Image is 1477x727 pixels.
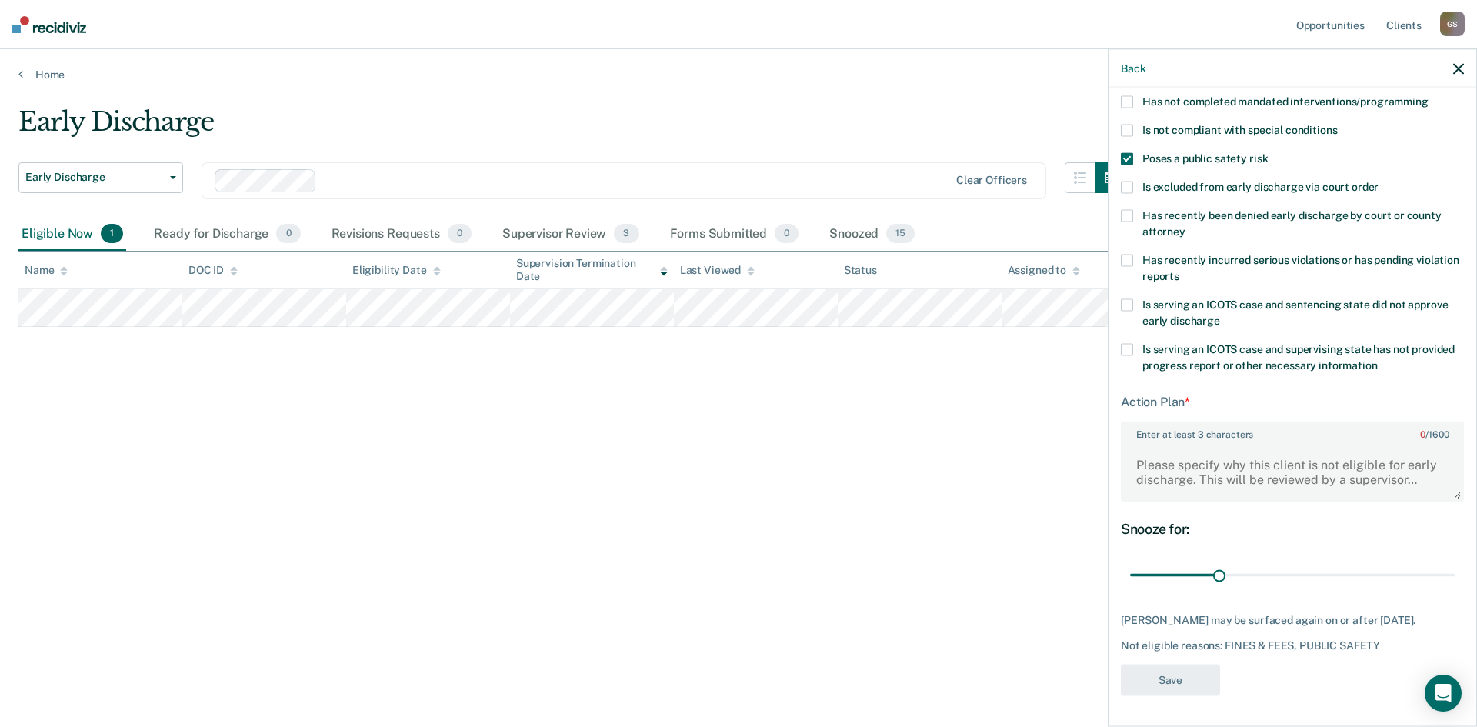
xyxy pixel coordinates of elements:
[775,224,799,244] span: 0
[1121,664,1220,695] button: Save
[614,224,638,244] span: 3
[1420,429,1449,440] span: / 1600
[1420,429,1425,440] span: 0
[12,16,86,33] img: Recidiviz
[25,264,68,277] div: Name
[844,264,877,277] div: Status
[276,224,300,244] span: 0
[151,218,303,252] div: Ready for Discharge
[499,218,642,252] div: Supervisor Review
[18,68,1459,82] a: Home
[956,174,1027,187] div: Clear officers
[886,224,915,244] span: 15
[1142,298,1448,326] span: Is serving an ICOTS case and sentencing state did not approve early discharge
[667,218,802,252] div: Forms Submitted
[18,106,1126,150] div: Early Discharge
[25,171,164,184] span: Early Discharge
[18,218,126,252] div: Eligible Now
[1008,264,1080,277] div: Assigned to
[1142,95,1429,107] span: Has not completed mandated interventions/programming
[1142,123,1337,135] span: Is not compliant with special conditions
[1440,12,1465,36] div: G S
[1142,342,1455,371] span: Is serving an ICOTS case and supervising state has not provided progress report or other necessar...
[1142,152,1268,164] span: Poses a public safety risk
[352,264,441,277] div: Eligibility Date
[1121,613,1464,626] div: [PERSON_NAME] may be surfaced again on or after [DATE].
[826,218,918,252] div: Snoozed
[1121,520,1464,537] div: Snooze for:
[1425,675,1462,712] div: Open Intercom Messenger
[1142,180,1379,192] span: Is excluded from early discharge via court order
[101,224,123,244] span: 1
[516,257,668,283] div: Supervision Termination Date
[448,224,472,244] span: 0
[1121,394,1464,409] div: Action Plan
[1121,639,1464,652] div: Not eligible reasons: FINES & FEES, PUBLIC SAFETY
[1122,423,1462,440] label: Enter at least 3 characters
[1142,208,1442,237] span: Has recently been denied early discharge by court or county attorney
[680,264,755,277] div: Last Viewed
[1142,253,1459,282] span: Has recently incurred serious violations or has pending violation reports
[328,218,475,252] div: Revisions Requests
[188,264,238,277] div: DOC ID
[1121,62,1145,75] button: Back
